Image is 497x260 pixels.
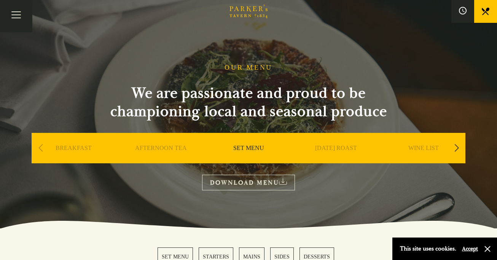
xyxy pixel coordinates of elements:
[207,133,290,186] div: 3 / 9
[225,64,272,72] h1: OUR MENU
[56,144,92,175] a: BREAKFAST
[462,245,478,252] button: Accept
[484,245,491,253] button: Close and accept
[135,144,187,175] a: AFTERNOON TEA
[408,144,439,175] a: WINE LIST
[382,133,465,186] div: 5 / 9
[400,243,456,254] p: This site uses cookies.
[32,133,115,186] div: 1 / 9
[202,175,295,190] a: DOWNLOAD MENU
[119,133,203,186] div: 2 / 9
[451,140,462,156] div: Next slide
[315,144,357,175] a: [DATE] ROAST
[294,133,378,186] div: 4 / 9
[35,140,46,156] div: Previous slide
[233,144,264,175] a: SET MENU
[96,84,401,121] h2: We are passionate and proud to be championing local and seasonal produce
